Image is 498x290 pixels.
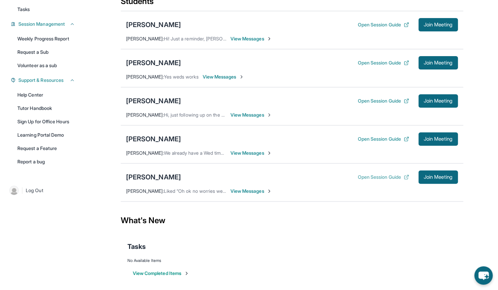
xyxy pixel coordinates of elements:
a: Request a Feature [13,142,79,154]
div: No Available Items [127,258,457,263]
span: We already have a Wed time. Due to a new schedule that my son has, our best days now are Mon or T... [164,150,401,156]
img: Chevron-Right [239,74,244,80]
span: Join Meeting [424,99,453,103]
span: Session Management [18,21,65,27]
button: Open Session Guide [358,174,409,180]
img: Chevron-Right [267,188,272,194]
span: [PERSON_NAME] : [126,188,164,194]
img: Chevron-Right [267,36,272,41]
span: Join Meeting [424,137,453,141]
span: Yes weds works [164,74,199,80]
button: Join Meeting [418,18,458,31]
a: Request a Sub [13,46,79,58]
img: Chevron-Right [267,150,272,156]
span: Join Meeting [424,61,453,65]
a: Learning Portal Demo [13,129,79,141]
button: Open Session Guide [358,136,409,142]
div: [PERSON_NAME] [126,172,181,182]
a: Sign Up for Office Hours [13,116,79,128]
a: Volunteer as a sub [13,59,79,71]
button: View Completed Items [133,270,189,277]
button: Support & Resources [16,77,75,84]
button: Session Management [16,21,75,27]
span: View Messages [202,74,244,80]
a: Weekly Progress Report [13,33,79,45]
span: Join Meeting [424,175,453,179]
span: View Messages [230,150,272,156]
img: Chevron-Right [267,112,272,118]
span: [PERSON_NAME] : [126,112,164,118]
button: Join Meeting [418,56,458,69]
span: View Messages [230,35,272,42]
div: [PERSON_NAME] [126,134,181,144]
span: Tasks [127,242,146,251]
span: Hi, just following up on the previous messages. Do those times work for you? [DATE] 3:30-4:30 and... [164,112,417,118]
button: Join Meeting [418,170,458,184]
span: Liked “Oh ok no worries we can keep it the same” [164,188,270,194]
span: [PERSON_NAME] : [126,150,164,156]
span: Tasks [17,6,30,13]
button: Open Session Guide [358,21,409,28]
span: | [21,186,23,194]
button: Join Meeting [418,94,458,108]
a: Report a bug [13,156,79,168]
span: [PERSON_NAME] : [126,74,164,80]
img: user-img [9,186,19,195]
button: Open Session Guide [358,59,409,66]
div: [PERSON_NAME] [126,20,181,29]
a: Help Center [13,89,79,101]
button: chat-button [474,266,493,285]
div: What's New [121,206,463,235]
span: Log Out [26,187,43,194]
button: Open Session Guide [358,98,409,104]
span: View Messages [230,112,272,118]
span: Join Meeting [424,23,453,27]
a: Tutor Handbook [13,102,79,114]
button: Join Meeting [418,132,458,146]
span: Support & Resources [18,77,64,84]
span: View Messages [230,188,272,194]
div: [PERSON_NAME] [126,58,181,67]
a: |Log Out [7,183,79,198]
a: Tasks [13,3,79,15]
span: [PERSON_NAME] : [126,36,164,41]
div: [PERSON_NAME] [126,96,181,106]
